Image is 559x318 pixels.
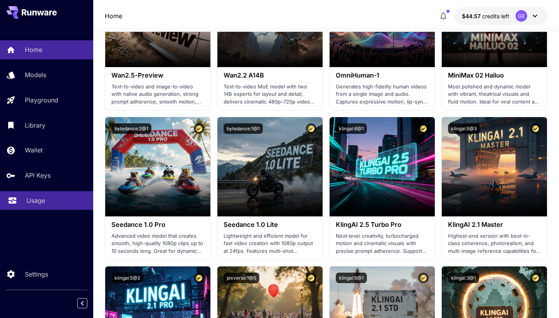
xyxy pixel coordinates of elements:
[330,117,435,216] img: alt
[111,273,143,283] button: klingai:5@2
[336,221,429,228] h3: KlingAI 2.5 Turbo Pro
[25,95,58,105] p: Playground
[530,273,541,283] button: Certified Model – Vetted for best performance and includes a commercial license.
[105,117,210,216] img: alt
[25,45,42,54] p: Home
[454,7,547,25] button: $44.5684GE
[105,11,122,21] nav: breadcrumb
[224,273,259,283] button: pixverse:1@5
[194,123,204,134] button: Certified Model – Vetted for best performance and includes a commercial license.
[26,196,45,205] p: Usage
[224,221,316,228] h3: Seedance 1.0 Lite
[448,123,480,134] button: klingai:5@3
[448,273,479,283] button: klingai:3@1
[448,83,541,106] p: Most polished and dynamic model with vibrant, theatrical visuals and fluid motion. Ideal for vira...
[336,273,367,283] button: klingai:5@1
[462,12,509,20] div: $44.5684
[25,270,48,279] p: Settings
[25,70,46,79] p: Models
[418,273,429,283] button: Certified Model – Vetted for best performance and includes a commercial license.
[448,232,541,255] p: Highest-end version with best-in-class coherence, photorealism, and multi-image reference capabil...
[111,221,204,228] h3: Seedance 1.0 Pro
[462,13,482,19] span: $44.57
[105,11,122,21] a: Home
[442,117,547,216] img: alt
[111,83,204,106] p: Text-to-video and image-to-video with native audio generation, strong prompt adherence, smooth mo...
[336,232,429,255] p: Next‑level creativity, turbocharged motion and cinematic visuals with precise prompt adherence. S...
[448,221,541,228] h3: KlingAI 2.1 Master
[482,13,509,19] span: credits left
[111,72,204,79] h3: Wan2.5-Preview
[306,273,316,283] button: Certified Model – Vetted for best performance and includes a commercial license.
[306,123,316,134] button: Certified Model – Vetted for best performance and includes a commercial license.
[194,273,204,283] button: Certified Model – Vetted for best performance and includes a commercial license.
[83,296,93,310] div: Collapse sidebar
[111,123,151,134] button: bytedance:2@1
[25,121,45,130] p: Library
[418,123,429,134] button: Certified Model – Vetted for best performance and includes a commercial license.
[336,72,429,79] h3: OmniHuman‑1
[224,83,316,106] p: Text-to-video MoE model with two 14B experts for layout and detail; delivers cinematic 480p–720p ...
[224,72,316,79] h3: Wan2.2 A14B
[224,123,263,134] button: bytedance:1@1
[530,123,541,134] button: Certified Model – Vetted for best performance and includes a commercial license.
[448,72,541,79] h3: MiniMax 02 Hailuo
[224,232,316,255] p: Lightweight and efficient model for fast video creation with 1080p output at 24fps. Features mult...
[516,10,527,22] div: GE
[25,171,50,180] p: API Keys
[217,117,323,216] img: alt
[25,145,43,155] p: Wallet
[111,232,204,255] p: Advanced video model that creates smooth, high-quality 1080p clips up to 10 seconds long. Great f...
[336,83,429,106] p: Generates high-fidelity human videos from a single image and audio. Captures expressive motion, l...
[77,298,87,308] button: Collapse sidebar
[336,123,367,134] button: klingai:6@1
